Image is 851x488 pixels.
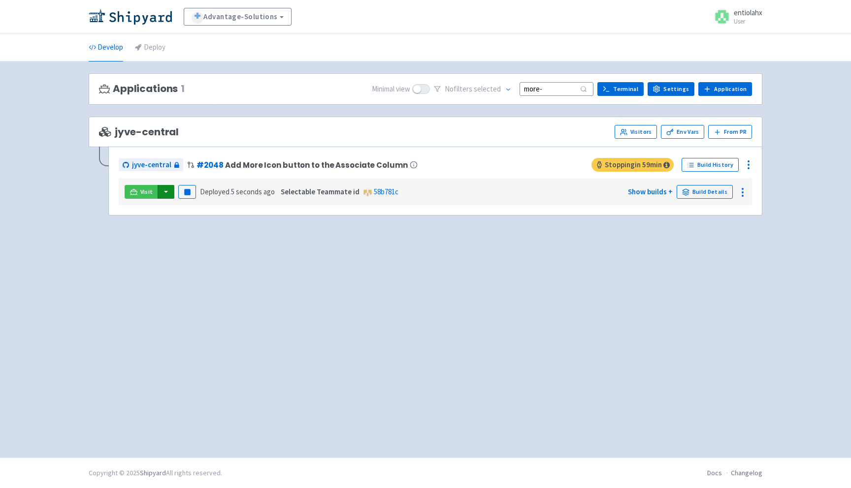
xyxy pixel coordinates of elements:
[661,125,704,139] a: Env Vars
[140,188,153,196] span: Visit
[89,9,172,25] img: Shipyard logo
[140,468,166,477] a: Shipyard
[731,468,762,477] a: Changelog
[119,158,183,172] a: jyve-central
[231,187,275,196] time: 5 seconds ago
[125,185,158,199] a: Visit
[445,84,501,95] span: No filter s
[698,82,752,96] a: Application
[178,185,196,199] button: Pause
[200,187,275,196] span: Deployed
[474,84,501,93] span: selected
[196,160,223,170] a: #2048
[281,187,360,196] strong: Selectable Teammate id
[225,161,407,169] span: Add More Icon button to the Associate Column
[648,82,694,96] a: Settings
[628,187,673,196] a: Show builds +
[708,9,762,25] a: entiolahx User
[734,18,762,25] small: User
[677,185,733,199] a: Build Details
[682,158,739,172] a: Build History
[99,83,185,94] h3: Applications
[520,82,593,95] input: Search...
[615,125,657,139] a: Visitors
[708,125,752,139] button: From PR
[734,8,762,17] span: entiolahx
[597,82,644,96] a: Terminal
[99,126,179,138] span: jyve-central
[89,34,123,61] a: Develop
[135,34,165,61] a: Deploy
[374,187,398,196] a: 58b781c
[184,8,292,26] a: Advantage-Solutions
[372,84,410,95] span: Minimal view
[591,158,674,172] span: Stopping in 59 min
[707,468,722,477] a: Docs
[89,468,222,478] div: Copyright © 2025 All rights reserved.
[181,83,185,94] span: 1
[132,159,171,171] span: jyve-central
